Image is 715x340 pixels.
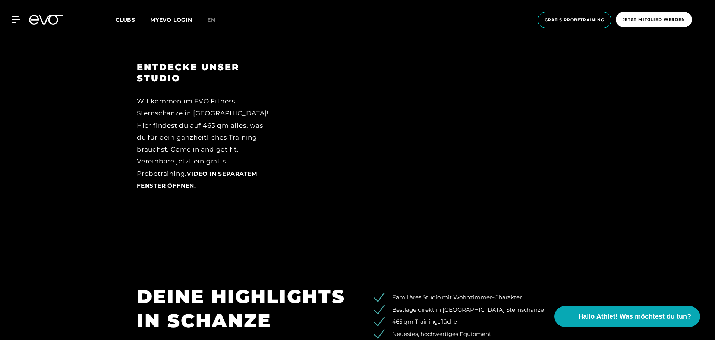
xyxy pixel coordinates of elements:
[137,95,270,191] div: Willkommen im EVO Fitness Sternschanze in [GEOGRAPHIC_DATA]! Hier findest du auf 465 qm alles, wa...
[379,330,578,339] li: Neuestes, hochwertiges Equipment
[137,62,270,84] h3: ENTDECKE UNSER STUDIO
[207,16,224,24] a: en
[545,17,604,23] span: Gratis Probetraining
[137,284,347,333] h1: DEINE HIGHLIGHTS IN SCHANZE
[614,12,694,28] a: Jetzt Mitglied werden
[379,293,578,302] li: Familiäres Studio mit Wohnzimmer-Charakter
[623,16,685,23] span: Jetzt Mitglied werden
[116,16,150,23] a: Clubs
[150,16,192,23] a: MYEVO LOGIN
[578,312,691,322] span: Hallo Athlet! Was möchtest du tun?
[116,16,135,23] span: Clubs
[379,306,578,314] li: Bestlage direkt in [GEOGRAPHIC_DATA] Sternschanze
[137,170,258,189] a: Video in separatem Fenster öffnen.
[535,12,614,28] a: Gratis Probetraining
[379,318,578,326] li: 465 qm Trainingsfläche
[554,306,700,327] button: Hallo Athlet! Was möchtest du tun?
[207,16,215,23] span: en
